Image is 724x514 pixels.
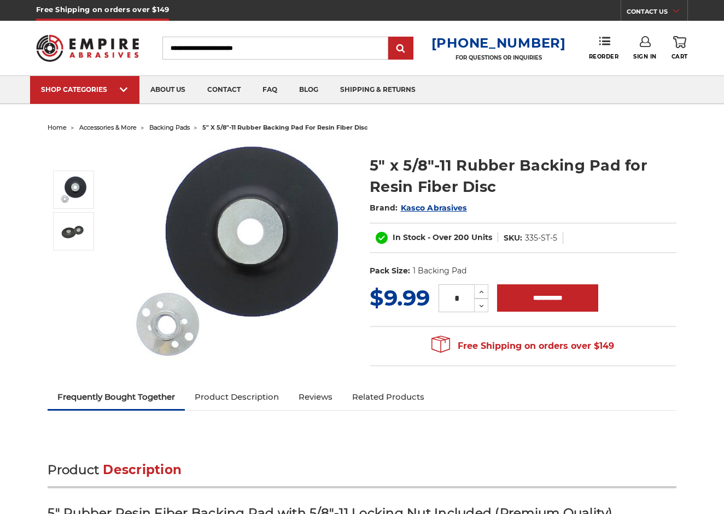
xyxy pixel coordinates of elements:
[329,76,427,104] a: shipping & returns
[370,284,430,311] span: $9.99
[79,124,137,131] a: accessories & more
[393,232,425,242] span: In Stock
[342,385,434,409] a: Related Products
[48,462,99,477] span: Product
[672,53,688,60] span: Cart
[252,76,288,104] a: faq
[48,385,185,409] a: Frequently Bought Together
[288,76,329,104] a: blog
[41,85,129,94] div: SHOP CATEGORIES
[36,28,139,68] img: Empire Abrasives
[370,265,410,277] dt: Pack Size:
[370,155,676,197] h1: 5" x 5/8"-11 Rubber Backing Pad for Resin Fiber Disc
[370,203,398,213] span: Brand:
[428,232,452,242] span: - Over
[431,335,614,357] span: Free Shipping on orders over $149
[454,232,469,242] span: 200
[589,36,619,60] a: Reorder
[627,5,687,21] a: CONTACT US
[202,124,368,131] span: 5" x 5/8"-11 rubber backing pad for resin fiber disc
[139,76,196,104] a: about us
[48,124,67,131] a: home
[504,232,522,244] dt: SKU:
[196,76,252,104] a: contact
[60,176,87,203] img: 5 Inch Backing Pad for resin fiber disc with 5/8"-11 locking nut rubber
[390,38,412,60] input: Submit
[103,462,182,477] span: Description
[185,385,289,409] a: Product Description
[431,54,566,61] p: FOR QUESTIONS OR INQUIRIES
[431,35,566,51] a: [PHONE_NUMBER]
[525,232,557,244] dd: 335-ST-5
[589,53,619,60] span: Reorder
[471,232,492,242] span: Units
[149,124,190,131] a: backing pads
[60,218,87,245] img: rubber backing pad for rfd
[126,143,345,362] img: 5 Inch Backing Pad for resin fiber disc with 5/8"-11 locking nut rubber
[401,203,467,213] a: Kasco Abrasives
[289,385,342,409] a: Reviews
[633,53,657,60] span: Sign In
[413,265,466,277] dd: 1 Backing Pad
[672,36,688,60] a: Cart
